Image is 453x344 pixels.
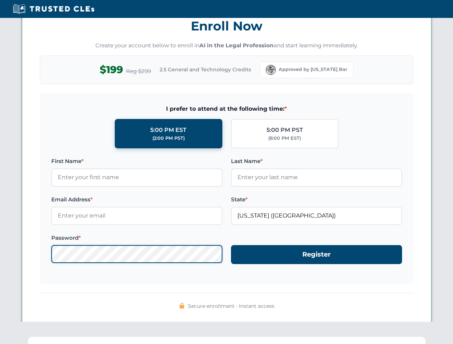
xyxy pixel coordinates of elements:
[51,207,222,225] input: Enter your email
[152,135,185,142] div: (2:00 PM PST)
[51,234,222,242] label: Password
[188,302,274,310] span: Secure enrollment • Instant access
[51,168,222,186] input: Enter your first name
[40,15,414,37] h3: Enroll Now
[160,66,251,73] span: 2.5 General and Technology Credits
[100,62,123,78] span: $199
[199,42,274,49] strong: AI in the Legal Profession
[231,195,402,204] label: State
[231,245,402,264] button: Register
[51,157,222,166] label: First Name
[51,195,222,204] label: Email Address
[51,104,402,114] span: I prefer to attend at the following time:
[40,42,414,50] p: Create your account below to enroll in and start learning immediately.
[179,303,185,309] img: 🔒
[231,157,402,166] label: Last Name
[231,207,402,225] input: Florida (FL)
[11,4,96,14] img: Trusted CLEs
[231,168,402,186] input: Enter your last name
[266,65,276,75] img: Florida Bar
[266,125,303,135] div: 5:00 PM PST
[150,125,187,135] div: 5:00 PM EST
[268,135,301,142] div: (8:00 PM EST)
[126,67,151,76] span: Reg $299
[279,66,347,73] span: Approved by [US_STATE] Bar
